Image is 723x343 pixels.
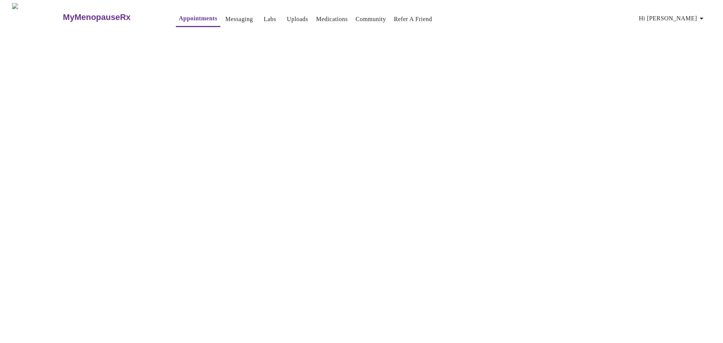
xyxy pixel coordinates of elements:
a: Uploads [287,14,308,24]
button: Community [352,12,389,27]
button: Medications [313,12,351,27]
a: Labs [264,14,276,24]
a: Community [355,14,386,24]
button: Uploads [284,12,311,27]
img: MyMenopauseRx Logo [12,3,62,31]
button: Messaging [222,12,256,27]
a: MyMenopauseRx [62,4,161,30]
h3: MyMenopauseRx [63,12,131,22]
a: Refer a Friend [394,14,432,24]
a: Medications [316,14,348,24]
button: Labs [258,12,282,27]
button: Appointments [176,11,220,27]
button: Hi [PERSON_NAME] [636,11,709,26]
button: Refer a Friend [391,12,435,27]
a: Messaging [225,14,253,24]
a: Appointments [179,13,217,24]
span: Hi [PERSON_NAME] [639,13,706,24]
